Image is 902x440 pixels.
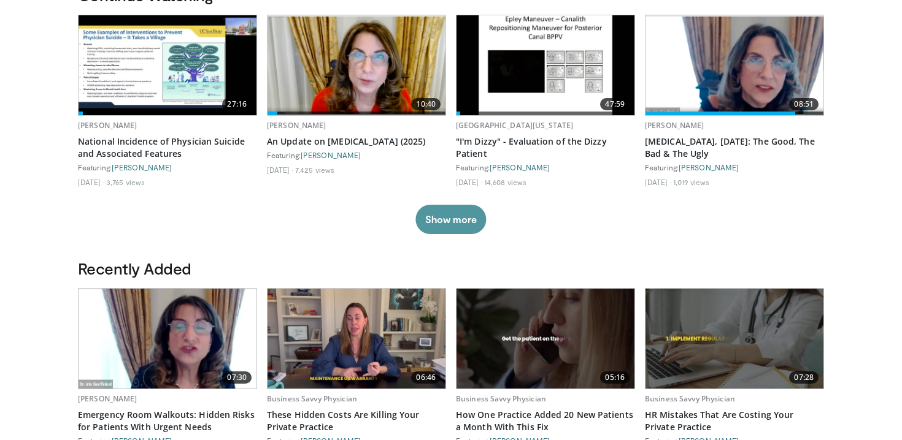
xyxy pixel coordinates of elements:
a: [GEOGRAPHIC_DATA][US_STATE] [456,120,573,131]
a: [PERSON_NAME] [267,120,326,131]
img: d1d3d44d-0dab-4c2d-80d0-d81517b40b1b.620x360_q85_upscale.jpg [79,289,256,389]
span: 07:28 [789,371,819,384]
a: 27:16 [79,15,256,115]
a: 06:46 [268,289,445,389]
li: 3,765 views [106,177,145,187]
span: 07:30 [222,371,252,384]
a: [PERSON_NAME] [78,120,137,131]
div: Featuring: [78,162,257,172]
a: 07:30 [79,289,256,389]
div: Featuring: [456,162,635,172]
img: 26d59603-41da-4f4e-aaef-376c2befe30d.png.620x360_q85_upscale.png [646,17,823,114]
img: 91028a78-7887-4b73-aa20-d4fc93d7df92.620x360_q85_upscale.jpg [457,289,634,389]
div: Featuring: [267,150,446,160]
li: 1,019 views [673,177,709,187]
a: Business Savvy Physician [267,393,357,404]
a: 47:59 [457,15,634,115]
div: Featuring: [645,162,824,172]
span: 10:40 [411,98,441,110]
a: 05:16 [457,289,634,389]
img: 5373e1fe-18ae-47e7-ad82-0c604b173657.620x360_q85_upscale.jpg [457,15,634,115]
span: 06:46 [411,371,441,384]
img: 5868add3-d917-4a99-95fc-689fa2374450.620x360_q85_upscale.jpg [268,289,445,389]
a: An Update on [MEDICAL_DATA] (2025) [267,135,446,148]
a: [PERSON_NAME] [78,393,137,404]
a: [PERSON_NAME] [490,163,550,172]
a: [PERSON_NAME] [301,151,361,159]
img: 20a92f96-09f3-42a5-b219-8fc0efa4c05f.620x360_q85_upscale.jpg [79,15,256,115]
a: Emergency Room Walkouts: Hidden Risks for Patients With Urgent Needs [78,409,257,433]
li: [DATE] [78,177,104,187]
a: National Incidence of Physician Suicide and Associated Features [78,135,257,160]
li: [DATE] [645,177,671,187]
a: How One Practice Added 20 New Patients a Month With This Fix [456,409,635,433]
a: These Hidden Costs Are Killing Your Private Practice [267,409,446,433]
span: 27:16 [222,98,252,110]
a: 07:28 [646,289,823,389]
a: 08:51 [646,15,823,115]
li: 7,425 views [295,165,334,175]
span: 05:16 [600,371,630,384]
li: 14,608 views [484,177,526,187]
a: [PERSON_NAME] [112,163,172,172]
a: [PERSON_NAME] [645,120,704,131]
li: [DATE] [456,177,482,187]
button: Show more [415,205,486,234]
img: da0e661b-3178-4e6d-891c-fa74c539f1a2.620x360_q85_upscale.jpg [646,289,823,389]
span: 47:59 [600,98,630,110]
a: HR Mistakes That Are Costing Your Private Practice [645,409,824,433]
img: 48af3e72-e66e-47da-b79f-f02e7cc46b9b.png.620x360_q85_upscale.png [268,17,445,114]
a: [PERSON_NAME] [679,163,739,172]
span: 08:51 [789,98,819,110]
li: [DATE] [267,165,293,175]
a: "I'm Dizzy" - Evaluation of the Dizzy Patient [456,135,635,160]
a: [MEDICAL_DATA], [DATE]: The Good, The Bad & The Ugly [645,135,824,160]
h3: Recently Added [78,259,824,278]
a: Business Savvy Physician [645,393,735,404]
a: 10:40 [268,15,445,115]
a: Business Savvy Physician [456,393,546,404]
